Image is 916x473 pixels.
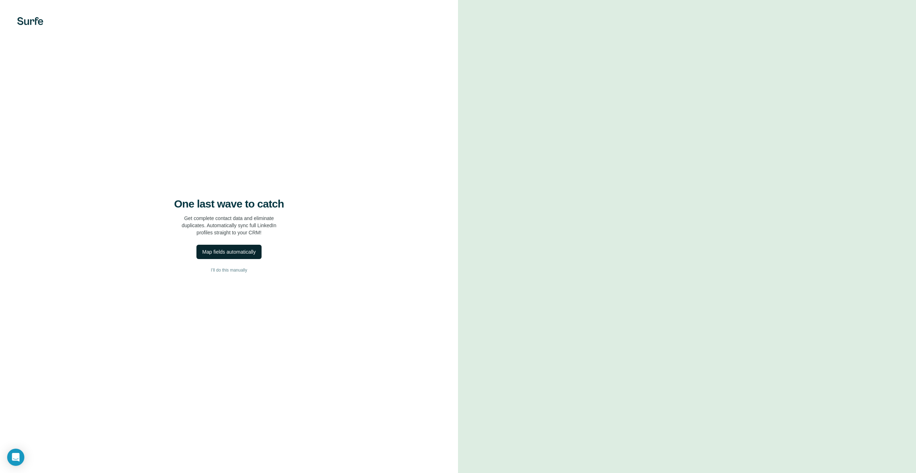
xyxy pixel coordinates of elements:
div: Map fields automatically [202,248,255,255]
button: I’ll do this manually [14,265,444,275]
span: I’ll do this manually [211,267,247,273]
button: Map fields automatically [196,245,261,259]
img: Surfe's logo [17,17,43,25]
p: Get complete contact data and eliminate duplicates. Automatically sync full LinkedIn profiles str... [182,215,277,236]
div: Open Intercom Messenger [7,449,24,466]
h4: One last wave to catch [174,198,284,210]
